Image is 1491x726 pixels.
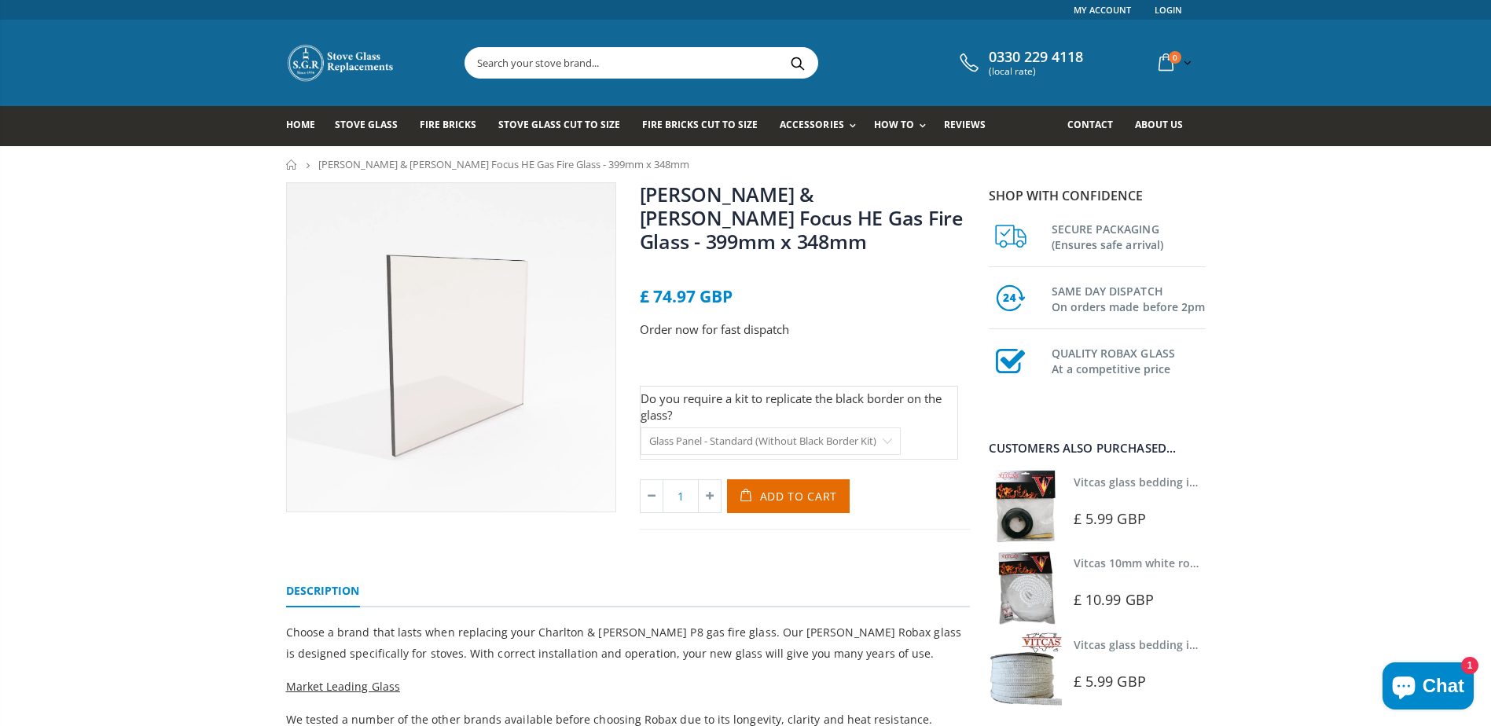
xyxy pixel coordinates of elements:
[1074,590,1154,609] span: £ 10.99 GBP
[465,48,993,78] input: Search your stove brand...
[641,390,949,423] label: Do you require a kit to replicate the black border on the glass?
[498,106,632,146] a: Stove Glass Cut To Size
[780,48,816,78] button: Search
[286,679,400,694] span: Market Leading Glass
[287,183,615,511] img: Charlton_Jenrick_Focus_HE_Gas_Fire_Glass_800x_crop_center.webp
[420,118,476,131] span: Fire Bricks
[318,157,689,171] span: [PERSON_NAME] & [PERSON_NAME] Focus HE Gas Fire Glass - 399mm x 348mm
[286,576,360,607] a: Description
[944,118,986,131] span: Reviews
[956,49,1083,77] a: 0330 229 4118 (local rate)
[1152,47,1195,78] a: 0
[760,489,838,504] span: Add to Cart
[335,118,398,131] span: Stove Glass
[874,106,934,146] a: How To
[1074,637,1408,652] a: Vitcas glass bedding in tape - 2mm x 15mm x 2 meters (White)
[1169,51,1181,64] span: 0
[640,285,733,307] span: £ 74.97 GBP
[1135,106,1195,146] a: About us
[286,106,327,146] a: Home
[1135,118,1183,131] span: About us
[989,551,1062,624] img: Vitcas white rope, glue and gloves kit 10mm
[1074,475,1367,489] a: Vitcas glass bedding in tape - 2mm x 10mm x 2 meters
[286,118,315,131] span: Home
[1074,555,1382,570] a: Vitcas 10mm white rope kit - includes rope seal and glue!
[989,186,1206,205] p: Shop with confidence
[286,43,396,82] img: Stove Glass Replacement
[1074,672,1146,691] span: £ 5.99 GBP
[642,118,758,131] span: Fire Bricks Cut To Size
[989,49,1083,66] span: 0330 229 4118
[989,66,1083,77] span: (local rate)
[286,625,961,661] span: Choose a brand that lasts when replacing your Charlton & [PERSON_NAME] P8 gas fire glass. Our [PE...
[874,118,914,131] span: How To
[420,106,488,146] a: Fire Bricks
[1378,662,1478,713] inbox-online-store-chat: Shopify online store chat
[989,632,1062,706] img: Vitcas stove glass bedding in tape
[642,106,769,146] a: Fire Bricks Cut To Size
[286,159,298,170] a: Home
[989,470,1062,543] img: Vitcas stove glass bedding in tape
[1052,218,1206,253] h3: SECURE PACKAGING (Ensures safe arrival)
[1067,106,1125,146] a: Contact
[727,479,850,513] button: Add to Cart
[335,106,409,146] a: Stove Glass
[1052,280,1206,315] h3: SAME DAY DISPATCH On orders made before 2pm
[780,118,843,131] span: Accessories
[780,106,863,146] a: Accessories
[498,118,620,131] span: Stove Glass Cut To Size
[1052,343,1206,377] h3: QUALITY ROBAX GLASS At a competitive price
[640,321,970,339] p: Order now for fast dispatch
[989,442,1206,454] div: Customers also purchased...
[640,181,963,255] a: [PERSON_NAME] & [PERSON_NAME] Focus HE Gas Fire Glass - 399mm x 348mm
[1067,118,1113,131] span: Contact
[944,106,997,146] a: Reviews
[1074,509,1146,528] span: £ 5.99 GBP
